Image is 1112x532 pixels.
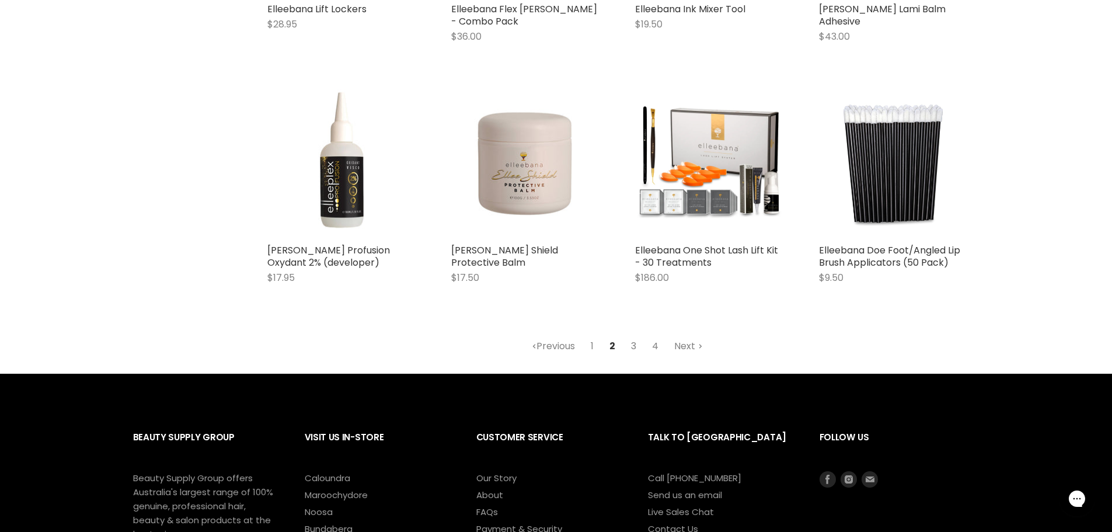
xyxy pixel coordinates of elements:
[451,271,479,284] span: $17.50
[267,18,297,31] span: $28.95
[305,489,368,501] a: Maroochydore
[635,244,778,269] a: Elleebana One Shot Lash Lift Kit - 30 Treatments
[305,506,333,518] a: Noosa
[668,336,709,357] a: Next
[648,489,722,501] a: Send us an email
[267,271,295,284] span: $17.95
[451,244,558,269] a: [PERSON_NAME] Shield Protective Balm
[625,336,643,357] a: 3
[584,336,600,357] a: 1
[1054,477,1100,520] iframe: Gorgias live chat messenger
[305,423,453,471] h2: Visit Us In-Store
[819,2,946,28] a: [PERSON_NAME] Lami Balm Adhesive
[267,2,367,16] a: Elleebana Lift Lockers
[819,271,843,284] span: $9.50
[819,30,850,43] span: $43.00
[648,472,741,484] a: Call [PHONE_NUMBER]
[451,89,600,238] a: Elleebana Ellee Shield Protective Balm
[635,18,663,31] span: $19.50
[648,423,796,471] h2: Talk to [GEOGRAPHIC_DATA]
[451,30,482,43] span: $36.00
[819,89,968,238] img: Elleebana Doe Foot/Angled Lip Brush Applicators (50 Pack)
[819,244,960,269] a: Elleebana Doe Foot/Angled Lip Brush Applicators (50 Pack)
[305,472,350,484] a: Caloundra
[133,423,281,471] h2: Beauty Supply Group
[267,89,416,238] img: Elleebana Elleeplex Profusion Oxydant 2% (developer)
[635,271,669,284] span: $186.00
[603,336,622,357] span: 2
[648,506,714,518] a: Live Sales Chat
[525,336,581,357] a: Previous
[476,506,498,518] a: FAQs
[646,336,665,357] a: 4
[476,472,517,484] a: Our Story
[635,89,784,238] img: Elleebana One Shot Lash Lift Kit - 30 Treatments
[451,2,597,28] a: Elleebana Flex [PERSON_NAME] - Combo Pack
[820,423,979,471] h2: Follow us
[476,423,625,471] h2: Customer Service
[476,489,503,501] a: About
[267,244,390,269] a: [PERSON_NAME] Profusion Oxydant 2% (developer)
[635,2,745,16] a: Elleebana Ink Mixer Tool
[451,91,600,237] img: Elleebana Ellee Shield Protective Balm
